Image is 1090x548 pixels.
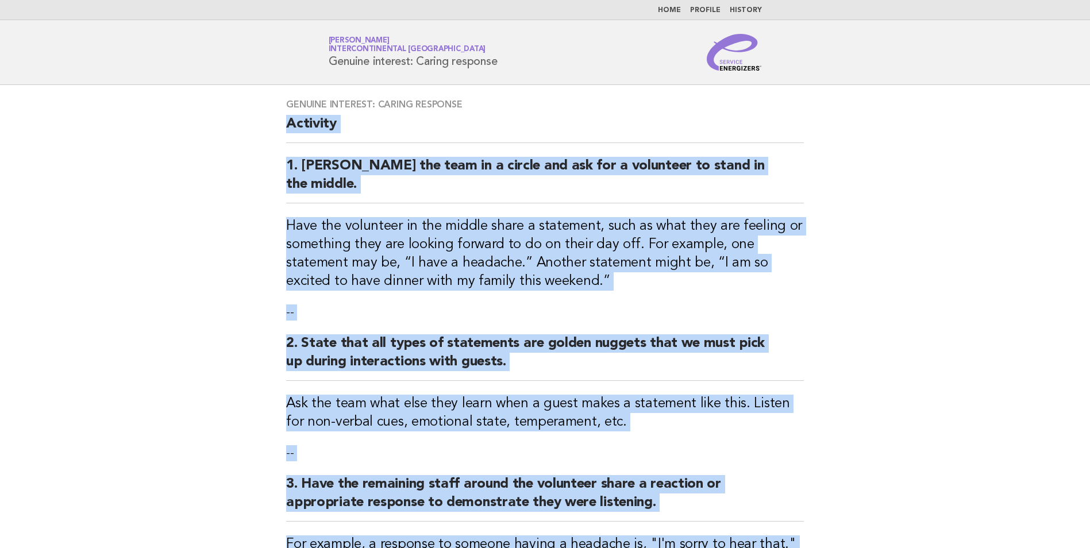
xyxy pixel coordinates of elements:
a: Profile [690,7,721,14]
h1: Genuine interest: Caring response [329,37,498,67]
h2: 1. [PERSON_NAME] the team in a circle and ask for a volunteer to stand in the middle. [286,157,804,203]
span: InterContinental [GEOGRAPHIC_DATA] [329,46,486,53]
a: History [730,7,762,14]
p: -- [286,445,804,461]
p: -- [286,304,804,321]
h2: 2. State that all types of statements are golden nuggets that we must pick up during interactions... [286,334,804,381]
img: Service Energizers [707,34,762,71]
h2: Activity [286,115,804,143]
a: Home [658,7,681,14]
h3: Have the volunteer in the middle share a statement, such as what they are feeling or something th... [286,217,804,291]
h3: Genuine interest: Caring response [286,99,804,110]
a: [PERSON_NAME]InterContinental [GEOGRAPHIC_DATA] [329,37,486,53]
h3: Ask the team what else they learn when a guest makes a statement like this. Listen for non-verbal... [286,395,804,431]
h2: 3. Have the remaining staff around the volunteer share a reaction or appropriate response to demo... [286,475,804,522]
